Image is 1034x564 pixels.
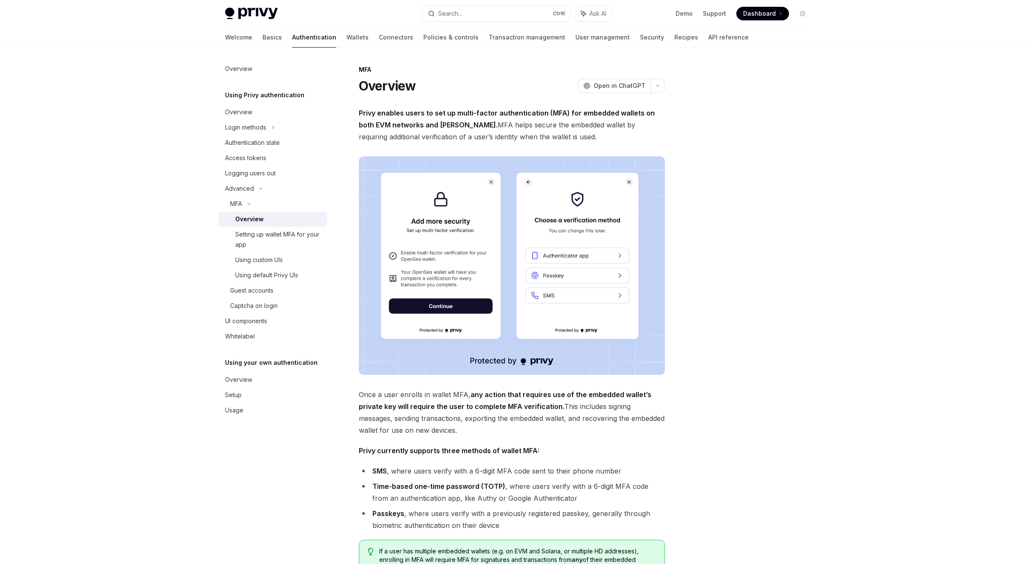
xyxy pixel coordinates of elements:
button: Ask AI [575,6,612,21]
div: Access tokens [225,153,266,163]
a: Basics [262,27,282,48]
strong: any [572,556,583,563]
a: Dashboard [736,7,789,20]
a: Overview [218,61,327,76]
img: images/MFA.png [359,156,665,375]
button: Toggle dark mode [796,7,809,20]
a: Guest accounts [218,283,327,298]
div: Login methods [225,122,266,133]
strong: any action that requires use of the embedded wallet’s private key will require the user to comple... [359,390,651,411]
div: Captcha on login [230,301,278,311]
a: Usage [218,403,327,418]
a: Captcha on login [218,298,327,313]
a: UI components [218,313,327,329]
a: Setting up wallet MFA for your app [218,227,327,252]
div: Authentication state [225,138,280,148]
a: Using custom UIs [218,252,327,268]
div: Using custom UIs [235,255,283,265]
a: Security [640,27,664,48]
a: API reference [708,27,749,48]
img: light logo [225,8,278,20]
strong: Passkeys [372,509,404,518]
a: Transaction management [489,27,565,48]
svg: Tip [368,548,374,556]
a: Overview [218,372,327,387]
div: Logging users out [225,168,276,178]
div: Overview [235,214,264,224]
a: Overview [218,211,327,227]
a: Authentication [292,27,336,48]
div: MFA [359,65,665,74]
button: Open in ChatGPT [578,79,651,93]
span: Dashboard [743,9,776,18]
div: UI components [225,316,267,326]
a: Access tokens [218,150,327,166]
li: , where users verify with a 6-digit MFA code from an authentication app, like Authy or Google Aut... [359,480,665,504]
a: Support [703,9,726,18]
a: Policies & controls [423,27,479,48]
a: Logging users out [218,166,327,181]
div: Search... [438,8,462,19]
a: Using default Privy UIs [218,268,327,283]
span: Ask AI [589,9,606,18]
div: Setting up wallet MFA for your app [235,229,322,250]
a: Wallets [347,27,369,48]
div: Guest accounts [230,285,273,296]
strong: Privy currently supports three methods of wallet MFA: [359,446,539,455]
a: Connectors [379,27,413,48]
a: User management [575,27,630,48]
div: Usage [225,405,243,415]
div: Setup [225,390,242,400]
span: Open in ChatGPT [594,82,645,90]
a: Overview [218,104,327,120]
h5: Using your own authentication [225,358,318,368]
a: Welcome [225,27,252,48]
strong: Time-based one-time password (TOTP) [372,482,505,491]
div: Using default Privy UIs [235,270,298,280]
a: Whitelabel [218,329,327,344]
span: Once a user enrolls in wallet MFA, This includes signing messages, sending transactions, exportin... [359,389,665,436]
a: Authentication state [218,135,327,150]
div: Overview [225,64,252,74]
span: MFA helps secure the embedded wallet by requiring additional verification of a user’s identity wh... [359,107,665,143]
a: Demo [676,9,693,18]
h5: Using Privy authentication [225,90,304,100]
div: MFA [230,199,242,209]
h1: Overview [359,78,416,93]
li: , where users verify with a 6-digit MFA code sent to their phone number [359,465,665,477]
div: Overview [225,375,252,385]
button: Search...CtrlK [422,6,571,21]
a: Setup [218,387,327,403]
strong: Privy enables users to set up multi-factor authentication (MFA) for embedded wallets on both EVM ... [359,109,655,129]
div: Overview [225,107,252,117]
a: Recipes [674,27,698,48]
span: Ctrl K [553,10,566,17]
div: Advanced [225,183,254,194]
div: Whitelabel [225,331,255,341]
li: , where users verify with a previously registered passkey, generally through biometric authentica... [359,508,665,531]
strong: SMS [372,467,387,475]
